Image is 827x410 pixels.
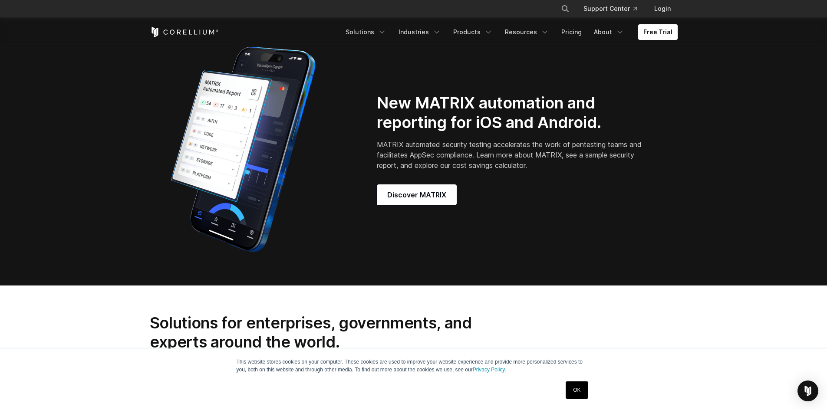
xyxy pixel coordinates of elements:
div: Navigation Menu [340,24,678,40]
a: Privacy Policy. [473,367,506,373]
span: Discover MATRIX [387,190,446,200]
h2: Solutions for enterprises, governments, and experts around the world. [150,313,496,352]
a: Discover MATRIX [377,184,457,205]
button: Search [557,1,573,16]
a: Solutions [340,24,392,40]
a: Products [448,24,498,40]
p: MATRIX automated security testing accelerates the work of pentesting teams and facilitates AppSec... [377,139,645,171]
a: Industries [393,24,446,40]
a: Support Center [577,1,644,16]
a: Corellium Home [150,27,219,37]
a: OK [566,381,588,399]
img: Corellium_MATRIX_Hero_1_1x [150,41,336,258]
a: Pricing [556,24,587,40]
p: This website stores cookies on your computer. These cookies are used to improve your website expe... [237,358,591,374]
a: Login [647,1,678,16]
h2: New MATRIX automation and reporting for iOS and Android. [377,93,645,132]
a: Resources [500,24,554,40]
a: About [589,24,629,40]
div: Open Intercom Messenger [797,380,818,401]
a: Free Trial [638,24,678,40]
div: Navigation Menu [550,1,678,16]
